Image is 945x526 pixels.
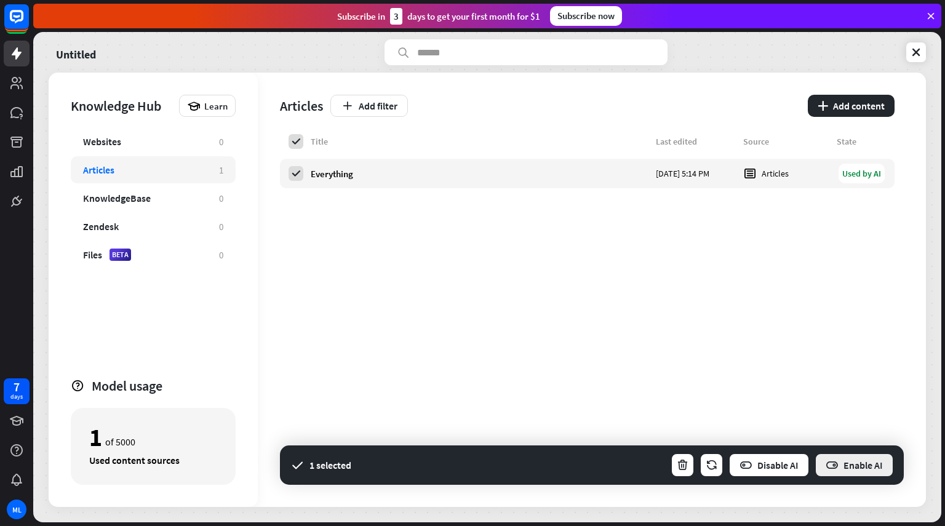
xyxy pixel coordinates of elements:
[89,427,217,448] div: of 5000
[837,136,886,147] div: State
[219,249,223,261] div: 0
[311,136,648,147] div: Title
[390,8,402,25] div: 3
[14,381,20,393] div: 7
[311,168,648,180] div: Everything
[204,100,228,112] span: Learn
[330,95,408,117] button: Add filter
[4,378,30,404] a: 7 days
[808,95,895,117] button: plusAdd content
[10,393,23,401] div: days
[219,221,223,233] div: 0
[219,164,223,176] div: 1
[56,39,96,65] a: Untitled
[83,220,119,233] div: Zendesk
[815,453,894,477] button: Enable AI
[110,249,131,261] div: BETA
[280,97,323,114] div: Articles
[656,136,736,147] div: Last edited
[92,377,236,394] div: Model usage
[89,427,102,448] div: 1
[89,454,217,466] div: Used content sources
[219,193,223,204] div: 0
[656,168,736,179] div: [DATE] 5:14 PM
[743,167,829,180] div: Articles
[219,136,223,148] div: 0
[309,459,351,471] div: 1 selected
[550,6,622,26] div: Subscribe now
[337,8,540,25] div: Subscribe in days to get your first month for $1
[728,453,810,477] button: Disable AI
[743,136,829,147] div: Source
[7,500,26,519] div: ML
[83,249,102,261] div: Files
[818,101,828,111] i: plus
[83,192,151,204] div: KnowledgeBase
[839,164,885,183] div: Used by AI
[83,135,121,148] div: Websites
[83,164,114,176] div: Articles
[10,5,47,42] button: Open LiveChat chat widget
[71,97,173,114] div: Knowledge Hub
